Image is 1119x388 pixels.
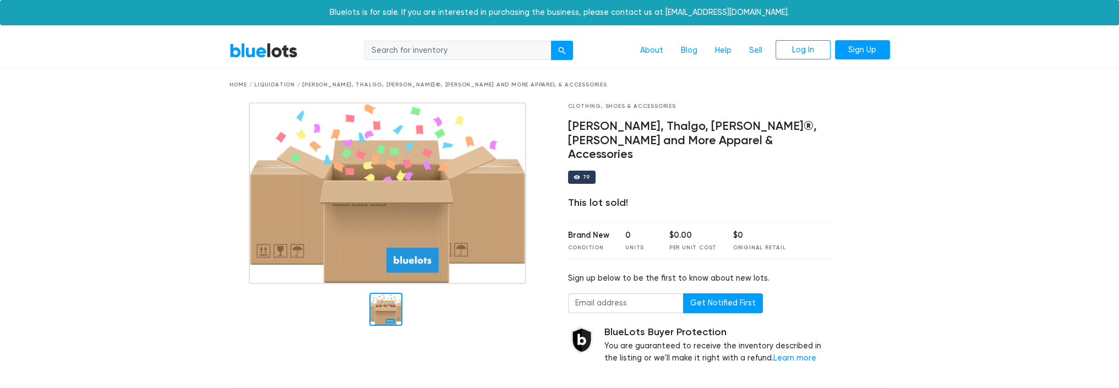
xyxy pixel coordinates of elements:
img: buyer_protection_shield-3b65640a83011c7d3ede35a8e5a80bfdfaa6a97447f0071c1475b91a4b0b3d01.png [568,326,596,354]
div: Sign up below to be the first to know about new lots. [568,272,834,285]
div: Units [625,244,653,252]
button: Get Notified First [683,293,763,313]
div: 79 [583,174,591,180]
a: Log In [776,40,831,60]
div: $0 [733,229,786,242]
div: You are guaranteed to receive the inventory described in the listing or we'll make it right with ... [604,326,834,364]
h4: [PERSON_NAME], Thalgo, [PERSON_NAME]®, [PERSON_NAME] and More Apparel & Accessories [568,119,834,162]
a: About [631,40,672,61]
div: This lot sold! [568,197,834,209]
div: Clothing, Shoes & Accessories [568,102,834,111]
div: $0.00 [669,229,717,242]
input: Email address [568,293,684,313]
a: Sign Up [835,40,890,60]
img: box_graphic.png [249,102,526,284]
div: Per Unit Cost [669,244,717,252]
div: Brand New [568,229,609,242]
a: Blog [672,40,706,61]
div: Home / Liquidation / [PERSON_NAME], Thalgo, [PERSON_NAME]®, [PERSON_NAME] and More Apparel & Acce... [230,81,890,89]
a: Sell [740,40,771,61]
div: Original Retail [733,244,786,252]
h5: BlueLots Buyer Protection [604,326,834,338]
div: Condition [568,244,609,252]
a: Help [706,40,740,61]
a: BlueLots [230,42,298,58]
input: Search for inventory [364,41,552,61]
a: Learn more [773,353,816,363]
div: 0 [625,229,653,242]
